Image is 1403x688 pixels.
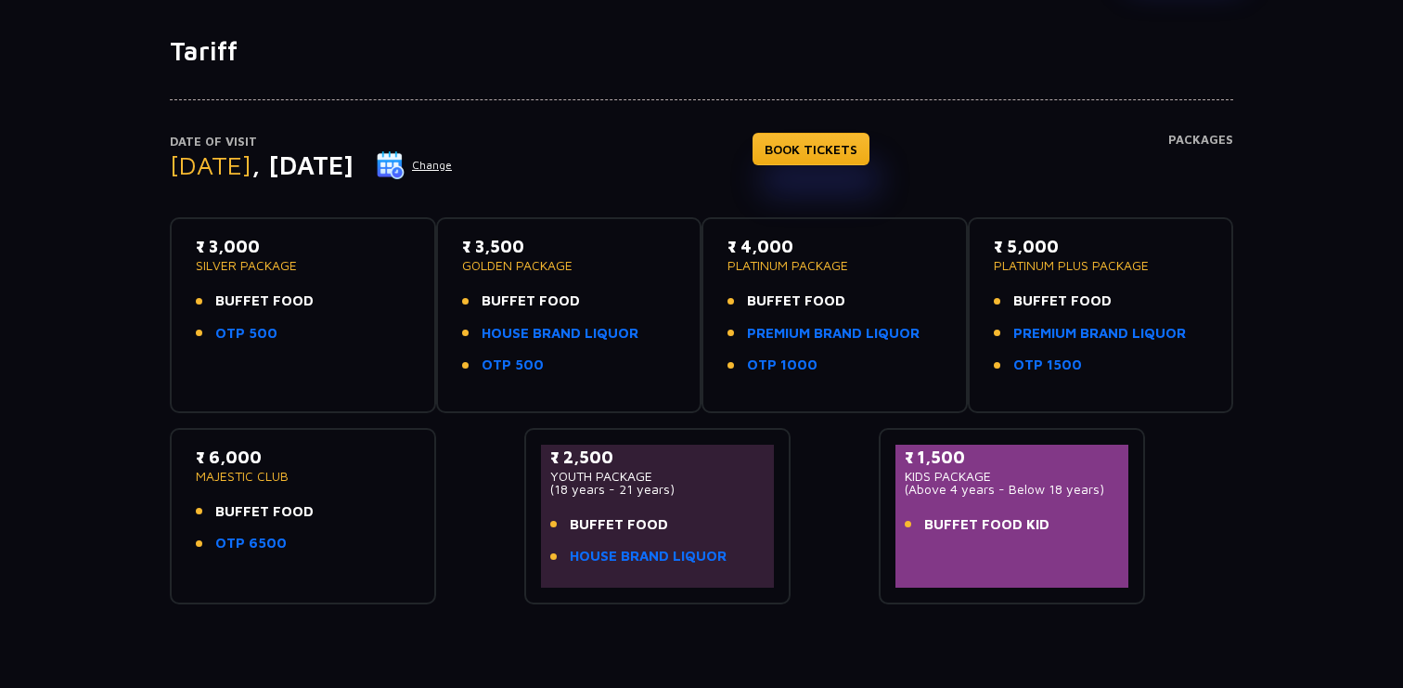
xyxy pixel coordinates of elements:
[376,150,453,180] button: Change
[570,546,727,567] a: HOUSE BRAND LIQUOR
[196,470,410,483] p: MAJESTIC CLUB
[215,533,287,554] a: OTP 6500
[196,234,410,259] p: ₹ 3,000
[251,149,354,180] span: , [DATE]
[550,470,765,483] p: YOUTH PACKAGE
[905,483,1119,496] p: (Above 4 years - Below 18 years)
[482,291,580,312] span: BUFFET FOOD
[747,323,920,344] a: PREMIUM BRAND LIQUOR
[570,514,668,536] span: BUFFET FOOD
[462,259,676,272] p: GOLDEN PACKAGE
[994,259,1208,272] p: PLATINUM PLUS PACKAGE
[753,133,869,165] a: BOOK TICKETS
[747,291,845,312] span: BUFFET FOOD
[550,445,765,470] p: ₹ 2,500
[727,234,942,259] p: ₹ 4,000
[905,445,1119,470] p: ₹ 1,500
[1013,323,1186,344] a: PREMIUM BRAND LIQUOR
[170,133,453,151] p: Date of Visit
[924,514,1049,536] span: BUFFET FOOD KID
[747,355,817,376] a: OTP 1000
[550,483,765,496] p: (18 years - 21 years)
[170,149,251,180] span: [DATE]
[482,355,544,376] a: OTP 500
[196,259,410,272] p: SILVER PACKAGE
[994,234,1208,259] p: ₹ 5,000
[1168,133,1233,200] h4: Packages
[215,501,314,523] span: BUFFET FOOD
[905,470,1119,483] p: KIDS PACKAGE
[1013,291,1112,312] span: BUFFET FOOD
[727,259,942,272] p: PLATINUM PACKAGE
[482,323,638,344] a: HOUSE BRAND LIQUOR
[462,234,676,259] p: ₹ 3,500
[215,323,277,344] a: OTP 500
[196,445,410,470] p: ₹ 6,000
[215,291,314,312] span: BUFFET FOOD
[1013,355,1082,376] a: OTP 1500
[170,35,1233,67] h1: Tariff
